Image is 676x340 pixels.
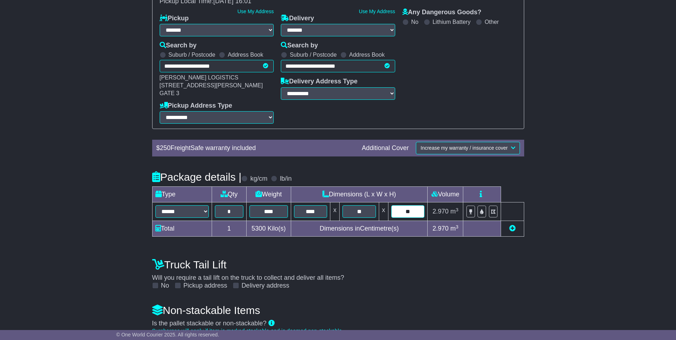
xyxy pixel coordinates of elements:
label: Pickup address [184,282,227,290]
label: lb/in [280,175,291,183]
label: Search by [281,42,318,50]
sup: 3 [456,224,459,230]
td: x [330,202,340,221]
span: 2.970 [433,225,449,232]
a: Add new item [509,225,516,232]
a: Use My Address [237,9,274,14]
span: Increase my warranty / insurance cover [420,145,507,151]
div: Will you require a tail lift on the truck to collect and deliver all items? [149,255,528,290]
h4: Non-stackable Items [152,304,524,316]
span: [PERSON_NAME] LOGISTICS [160,74,238,81]
td: Type [152,187,212,202]
label: No [161,282,169,290]
td: x [379,202,388,221]
label: Suburb / Postcode [169,51,216,58]
span: © One World Courier 2025. All rights reserved. [116,332,219,338]
div: Surcharges will apply if item is marked stackable and is deemed non-stackable. [152,328,524,334]
td: Dimensions (L x W x H) [291,187,428,202]
span: [STREET_ADDRESS][PERSON_NAME] [160,82,263,88]
label: Lithium Battery [433,19,471,25]
a: Use My Address [359,9,395,14]
label: Delivery Address Type [281,78,357,86]
td: 1 [212,221,247,237]
span: 250 [160,144,171,151]
label: Delivery address [242,282,289,290]
button: Increase my warranty / insurance cover [416,142,520,154]
label: Pickup [160,15,189,22]
label: Any Dangerous Goods? [402,9,481,16]
label: Suburb / Postcode [290,51,337,58]
span: m [450,225,459,232]
td: Qty [212,187,247,202]
td: Dimensions in Centimetre(s) [291,221,428,237]
sup: 3 [456,207,459,212]
label: kg/cm [250,175,267,183]
div: Additional Cover [358,144,412,152]
div: $ FreightSafe warranty included [153,144,358,152]
label: No [411,19,418,25]
label: Search by [160,42,197,50]
td: Weight [247,187,291,202]
span: GATE 3 [160,90,180,96]
td: Volume [428,187,463,202]
label: Address Book [349,51,385,58]
label: Other [485,19,499,25]
h4: Truck Tail Lift [152,259,524,271]
td: Total [152,221,212,237]
label: Pickup Address Type [160,102,232,110]
td: Kilo(s) [247,221,291,237]
h4: Package details | [152,171,242,183]
span: 5300 [252,225,266,232]
label: Address Book [228,51,263,58]
span: Is the pallet stackable or non-stackable? [152,320,267,327]
span: m [450,208,459,215]
span: 2.970 [433,208,449,215]
label: Delivery [281,15,314,22]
